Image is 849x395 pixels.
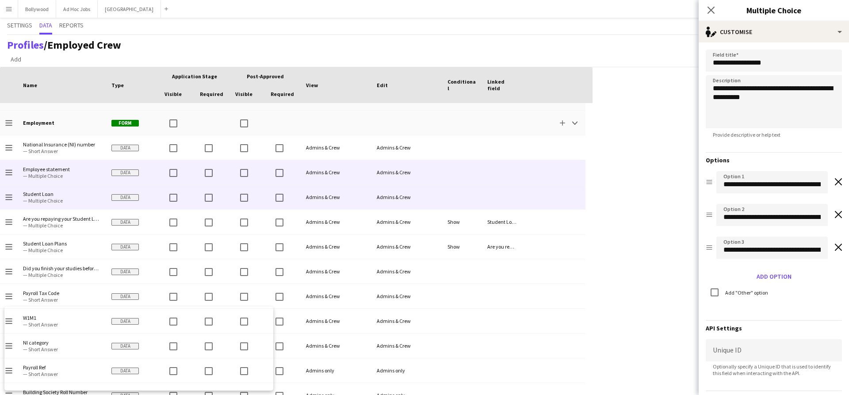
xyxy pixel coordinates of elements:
[4,307,273,391] iframe: Popup CTA
[23,247,101,253] span: — Multiple Choice
[111,194,139,201] span: Data
[23,222,101,229] span: — Multiple Choice
[18,0,56,18] button: Bollywood
[271,91,294,97] span: Required
[111,145,139,151] span: Data
[235,91,252,97] span: Visible
[301,284,371,308] div: Admins & Crew
[7,38,44,52] a: Profiles
[7,54,25,65] a: Add
[447,78,477,92] span: Conditional
[371,309,442,333] div: Admins & Crew
[371,234,442,259] div: Admins & Crew
[699,21,849,42] div: Customise
[111,120,139,127] span: Form
[111,82,124,88] span: Type
[301,259,371,284] div: Admins & Crew
[706,131,788,138] span: Provide descriptive or help text
[23,166,101,173] span: Employee statement
[442,210,482,234] div: Show
[23,290,101,296] span: Payroll Tax Code
[23,296,101,303] span: — Short Answer
[7,22,32,28] span: Settings
[23,197,101,204] span: — Multiple Choice
[706,324,842,332] h3: API Settings
[301,160,371,184] div: Admins & Crew
[442,234,482,259] div: Show
[371,210,442,234] div: Admins & Crew
[301,334,371,358] div: Admins & Crew
[111,293,139,300] span: Data
[371,259,442,284] div: Admins & Crew
[23,272,101,278] span: — Multiple Choice
[247,73,284,80] span: Post-Approved
[172,73,217,80] span: Application stage
[377,82,388,88] span: Edit
[7,38,121,52] h1: /
[23,119,54,126] b: Employment
[23,141,101,148] span: National Insurance (NI) number
[111,169,139,176] span: Data
[699,4,849,16] h3: Multiple Choice
[301,309,371,333] div: Admins & Crew
[371,185,442,209] div: Admins & Crew
[23,173,101,179] span: — Multiple Choice
[23,215,101,222] span: Are you repaying your Student Loan direct to the Student Loans Company by agreed monthly payments?
[371,160,442,184] div: Admins & Crew
[706,156,842,164] h3: Options
[487,78,516,92] span: Linked field
[482,210,522,234] div: Student Loan
[23,191,101,197] span: Student Loan
[23,240,101,247] span: Student Loan Plans
[371,135,442,160] div: Admins & Crew
[111,268,139,275] span: Data
[482,234,522,259] div: Are you repaying your Student Loan direct to the Student Loans Company by agreed monthly payments?
[371,334,442,358] div: Admins & Crew
[23,265,101,272] span: Did you finish your studies before the last [DATE]?
[200,91,223,97] span: Required
[371,358,442,383] div: Admins only
[23,82,37,88] span: Name
[23,148,101,154] span: — Short Answer
[98,0,161,18] button: [GEOGRAPHIC_DATA]
[301,234,371,259] div: Admins & Crew
[39,22,52,28] span: Data
[723,289,768,296] label: Add "Other" option
[301,135,371,160] div: Admins & Crew
[111,244,139,250] span: Data
[706,363,842,376] span: Optionally specify a Unique ID that is used to identify this field when interacting with the API.
[56,0,98,18] button: Ad Hoc Jobs
[301,210,371,234] div: Admins & Crew
[306,82,318,88] span: View
[371,284,442,308] div: Admins & Crew
[164,91,182,97] span: Visible
[59,22,84,28] span: Reports
[301,185,371,209] div: Admins & Crew
[111,219,139,226] span: Data
[301,358,371,383] div: Admins only
[753,269,795,284] button: Add option
[47,38,121,52] span: Employed Crew
[11,55,21,63] span: Add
